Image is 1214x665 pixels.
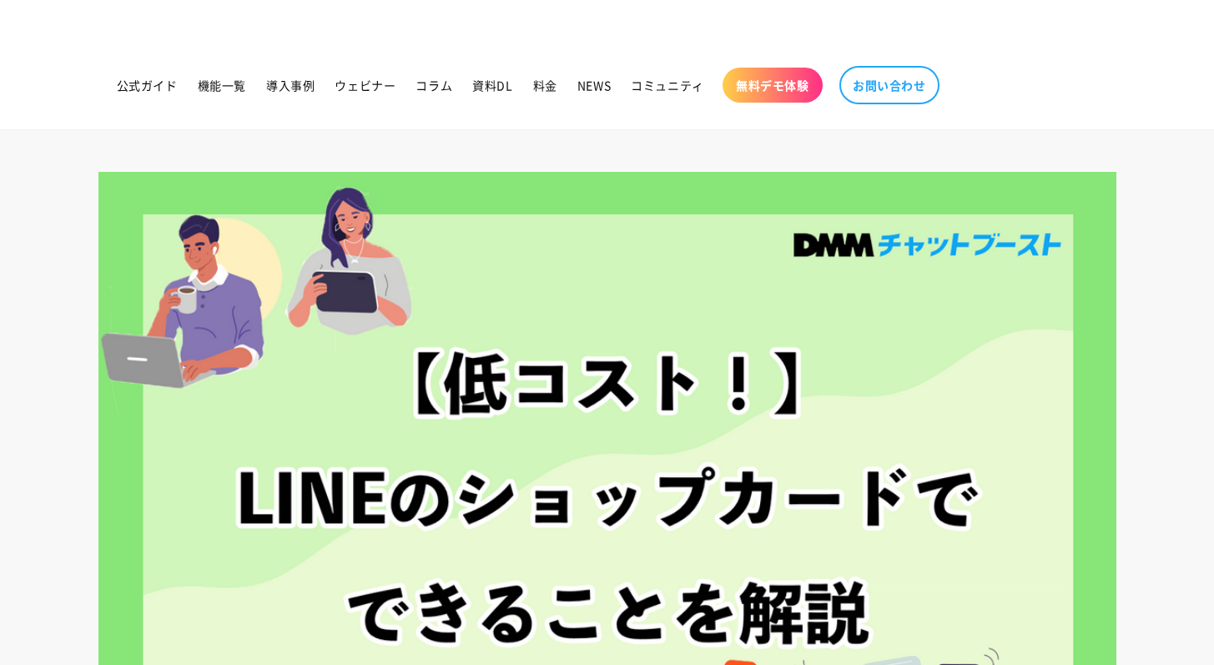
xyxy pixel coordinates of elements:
span: コミュニティ [631,78,704,93]
span: お問い合わせ [853,78,926,93]
a: ウェビナー [325,68,406,103]
span: ウェビナー [335,78,395,93]
a: 公式ガイド [107,68,188,103]
a: コラム [406,68,462,103]
a: お問い合わせ [839,66,939,104]
a: 無料デモ体験 [723,68,823,103]
a: NEWS [567,68,621,103]
span: 公式ガイド [117,78,178,93]
a: コミュニティ [621,68,714,103]
span: 導入事例 [266,78,315,93]
a: 資料DL [462,68,522,103]
a: 機能一覧 [188,68,256,103]
span: 機能一覧 [198,78,246,93]
a: 料金 [523,68,567,103]
span: 無料デモ体験 [736,78,809,93]
span: 料金 [533,78,557,93]
span: コラム [416,78,452,93]
span: 資料DL [472,78,512,93]
span: NEWS [577,78,611,93]
a: 導入事例 [256,68,325,103]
